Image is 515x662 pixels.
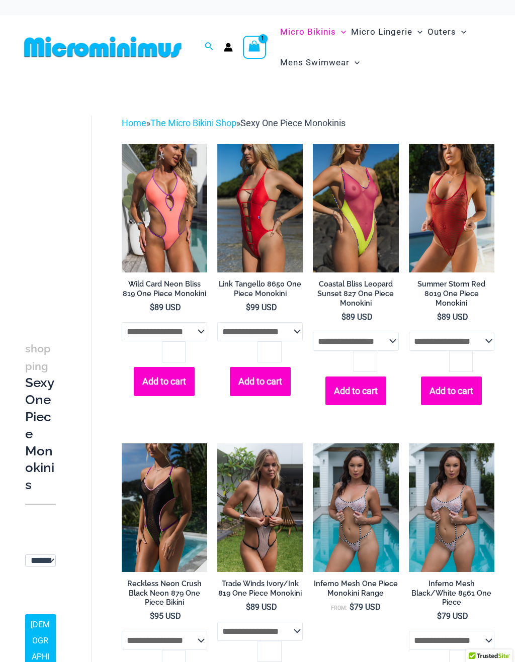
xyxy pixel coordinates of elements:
a: Link Tangello 8650 One Piece Monokini 11Link Tangello 8650 One Piece Monokini 12Link Tangello 865... [217,144,303,272]
span: Menu Toggle [350,50,360,75]
img: Coastal Bliss Leopard Sunset 827 One Piece Monokini 06 [313,144,398,272]
span: From: [331,605,347,611]
a: Summer Storm Red 8019 One Piece 04Summer Storm Red 8019 One Piece 03Summer Storm Red 8019 One Pie... [409,144,494,272]
iframe: TrustedSite Certified [25,108,116,309]
a: Inferno Mesh Black/White 8561 One Piece [409,579,494,611]
a: Mens SwimwearMenu ToggleMenu Toggle [278,47,362,78]
h2: Inferno Mesh Black/White 8561 One Piece [409,579,494,607]
a: Reckless Neon Crush Black Neon 879 One Piece Bikini [122,579,207,611]
h2: Reckless Neon Crush Black Neon 879 One Piece Bikini [122,579,207,607]
span: $ [246,303,250,312]
span: Mens Swimwear [280,50,350,75]
bdi: 79 USD [437,611,468,621]
span: $ [341,312,346,322]
span: Micro Lingerie [351,19,412,45]
span: $ [437,611,442,621]
a: Micro LingerieMenu ToggleMenu Toggle [349,17,425,47]
button: Add to cart [325,376,386,405]
img: Inferno Mesh Black White 8561 One Piece 05 [313,443,398,572]
h2: Summer Storm Red 8019 One Piece Monokini [409,279,494,308]
h2: Inferno Mesh One Piece Monokini Range [313,579,398,598]
a: OutersMenu ToggleMenu Toggle [425,17,469,47]
a: Coastal Bliss Leopard Sunset 827 One Piece Monokini 06Coastal Bliss Leopard Sunset 827 One Piece ... [313,144,398,272]
img: Trade Winds IvoryInk 819 One Piece 06 [217,443,303,572]
img: MM SHOP LOGO FLAT [20,36,186,58]
bdi: 95 USD [150,611,181,621]
a: Reckless Neon Crush Black Neon 879 One Piece 01Reckless Neon Crush Black Neon 879 One Piece 09Rec... [122,443,207,572]
span: Micro Bikinis [280,19,336,45]
img: Link Tangello 8650 One Piece Monokini 11 [217,144,303,272]
h2: Wild Card Neon Bliss 819 One Piece Monokini [122,279,207,298]
a: Trade Winds Ivory/Ink 819 One Piece Monokini [217,579,303,602]
span: Menu Toggle [456,19,466,45]
button: Add to cart [134,367,195,396]
a: Wild Card Neon Bliss 819 One Piece 04Wild Card Neon Bliss 819 One Piece 05Wild Card Neon Bliss 81... [122,144,207,272]
a: Trade Winds IvoryInk 819 One Piece 06Trade Winds IvoryInk 819 One Piece 03Trade Winds IvoryInk 81... [217,443,303,572]
select: wpc-taxonomy-pa_fabric-type-746009 [25,554,56,566]
input: Product quantity [257,341,281,362]
a: Home [122,118,146,128]
a: Account icon link [224,43,233,52]
span: shopping [25,342,51,372]
img: Reckless Neon Crush Black Neon 879 One Piece 01 [122,443,207,572]
button: Add to cart [230,367,291,396]
span: $ [150,611,154,621]
a: Link Tangello 8650 One Piece Monokini [217,279,303,302]
img: Summer Storm Red 8019 One Piece 04 [409,144,494,272]
a: Summer Storm Red 8019 One Piece Monokini [409,279,494,311]
input: Product quantity [449,351,473,372]
a: The Micro Bikini Shop [150,118,236,128]
button: Add to cart [421,376,482,405]
span: Outers [427,19,456,45]
bdi: 89 USD [437,312,468,322]
bdi: 89 USD [150,303,181,312]
bdi: 89 USD [341,312,373,322]
span: $ [350,602,354,612]
a: Wild Card Neon Bliss 819 One Piece Monokini [122,279,207,302]
input: Product quantity [162,341,186,362]
a: Inferno Mesh Black White 8561 One Piece 05Inferno Mesh Olive Fuchsia 8561 One Piece 03Inferno Mes... [313,443,398,572]
span: $ [246,602,250,612]
span: Sexy One Piece Monokinis [240,118,346,128]
h2: Link Tangello 8650 One Piece Monokini [217,279,303,298]
input: Product quantity [257,641,281,662]
a: Inferno Mesh One Piece Monokini Range [313,579,398,602]
span: $ [437,312,442,322]
a: View Shopping Cart, 1 items [243,36,266,59]
span: $ [150,303,154,312]
a: Search icon link [205,41,214,53]
input: Product quantity [354,351,377,372]
h2: Trade Winds Ivory/Ink 819 One Piece Monokini [217,579,303,598]
span: Menu Toggle [412,19,422,45]
a: Inferno Mesh Black White 8561 One Piece 05Inferno Mesh Black White 8561 One Piece 08Inferno Mesh ... [409,443,494,572]
h2: Coastal Bliss Leopard Sunset 827 One Piece Monokini [313,279,398,308]
img: Wild Card Neon Bliss 819 One Piece 04 [122,144,207,272]
span: Menu Toggle [336,19,346,45]
bdi: 89 USD [246,602,277,612]
bdi: 99 USD [246,303,277,312]
nav: Site Navigation [276,15,495,79]
a: Micro BikinisMenu ToggleMenu Toggle [278,17,349,47]
h3: Sexy One Piece Monokinis [25,340,56,494]
bdi: 79 USD [350,602,381,612]
a: Coastal Bliss Leopard Sunset 827 One Piece Monokini [313,279,398,311]
span: » » [122,118,346,128]
img: Inferno Mesh Black White 8561 One Piece 05 [409,443,494,572]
